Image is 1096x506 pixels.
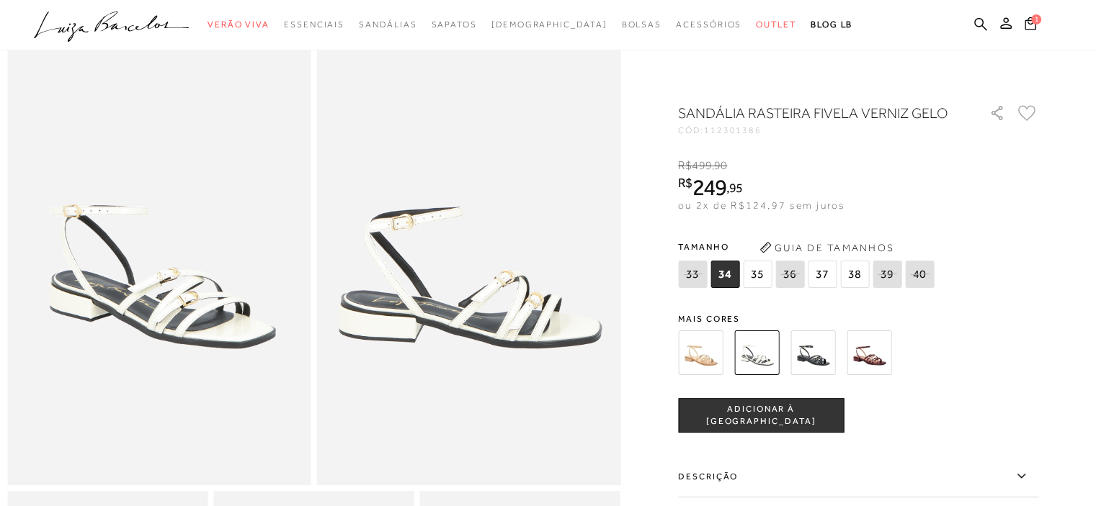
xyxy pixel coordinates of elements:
[692,159,711,172] span: 499
[1031,14,1041,24] span: 1
[678,330,723,375] img: SANDÁLIA RASTEIRA FIVELA VERNIZ BEGE ARGILA
[678,199,845,211] span: ou 2x de R$124,97 sem juros
[840,261,869,288] span: 38
[621,19,661,30] span: Bolsas
[704,125,762,135] span: 112301386
[678,261,707,288] span: 33
[676,12,741,38] a: categoryNavScreenReaderText
[847,330,891,375] img: Sandália rasteira fivela verniz vinho
[678,398,844,433] button: ADICIONAR À [GEOGRAPHIC_DATA]
[808,261,837,288] span: 37
[754,236,899,259] button: Guia de Tamanhos
[712,159,728,172] i: ,
[678,176,692,189] i: R$
[678,126,966,135] div: CÓD:
[208,12,269,38] a: categoryNavScreenReaderText
[284,19,344,30] span: Essenciais
[726,181,743,194] i: ,
[710,261,739,288] span: 34
[775,261,804,288] span: 36
[756,12,796,38] a: categoryNavScreenReaderText
[811,19,852,30] span: BLOG LB
[679,403,843,428] span: ADICIONAR À [GEOGRAPHIC_DATA]
[359,12,416,38] a: categoryNavScreenReaderText
[790,330,835,375] img: SANDÁLIA RASTEIRA FIVELA VERNIZ PRETO
[905,261,934,288] span: 40
[431,19,476,30] span: Sapatos
[729,180,743,195] span: 95
[743,261,772,288] span: 35
[734,330,779,375] img: SANDÁLIA RASTEIRA FIVELA VERNIZ GELO
[1020,16,1041,35] button: 1
[873,261,901,288] span: 39
[678,315,1038,323] span: Mais cores
[317,30,621,485] img: image
[678,159,692,172] i: R$
[678,236,937,258] span: Tamanho
[7,30,311,485] img: image
[284,12,344,38] a: categoryNavScreenReaderText
[359,19,416,30] span: Sandálias
[678,456,1038,497] label: Descrição
[431,12,476,38] a: categoryNavScreenReaderText
[491,12,607,38] a: noSubCategoriesText
[692,174,726,200] span: 249
[811,12,852,38] a: BLOG LB
[678,103,948,123] h1: SANDÁLIA RASTEIRA FIVELA VERNIZ GELO
[676,19,741,30] span: Acessórios
[621,12,661,38] a: categoryNavScreenReaderText
[714,159,727,172] span: 90
[208,19,269,30] span: Verão Viva
[756,19,796,30] span: Outlet
[491,19,607,30] span: [DEMOGRAPHIC_DATA]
